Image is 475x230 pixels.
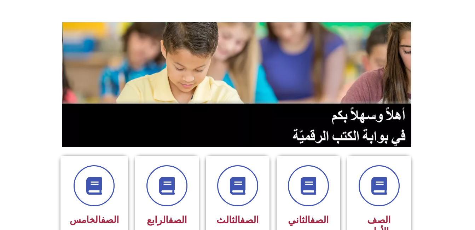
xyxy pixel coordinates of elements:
span: الثالث [216,214,259,226]
a: الصف [310,214,329,226]
span: الثاني [288,214,329,226]
span: الخامس [70,214,119,225]
a: الصف [101,214,119,225]
a: الصف [240,214,259,226]
a: الصف [168,214,187,226]
span: الرابع [147,214,187,226]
